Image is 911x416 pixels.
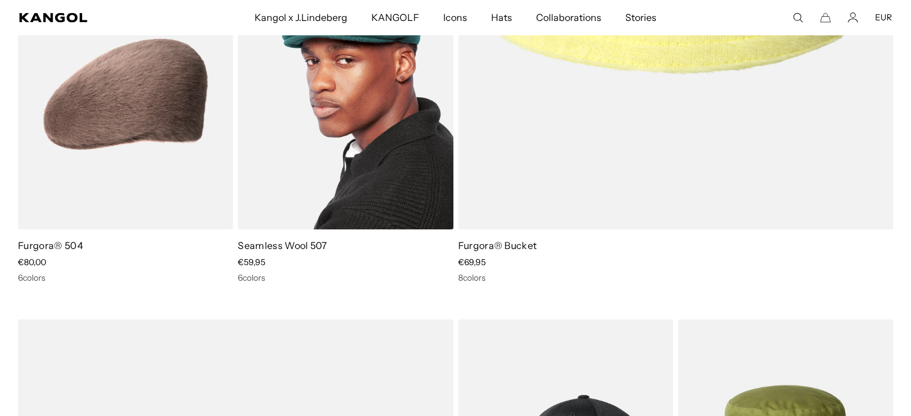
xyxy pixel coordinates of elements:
button: EUR [875,12,892,23]
span: €59,95 [238,257,265,268]
button: Cart [820,12,831,23]
a: Furgora® 504 [18,239,83,251]
a: Furgora® Bucket [458,239,537,251]
div: 6 colors [18,272,233,283]
a: Kangol [19,13,168,22]
a: Seamless Wool 507 [238,239,327,251]
span: €69,95 [458,257,486,268]
div: 6 colors [238,272,453,283]
summary: Search here [792,12,803,23]
div: 8 colors [458,272,894,283]
a: Account [848,12,858,23]
span: €80,00 [18,257,46,268]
